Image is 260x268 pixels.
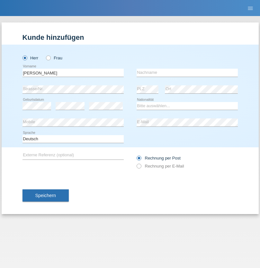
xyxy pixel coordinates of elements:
[137,156,181,160] label: Rechnung per Post
[137,156,141,164] input: Rechnung per Post
[46,56,50,60] input: Frau
[22,189,69,202] button: Speichern
[46,56,62,60] label: Frau
[22,56,39,60] label: Herr
[22,56,27,60] input: Herr
[247,5,254,12] i: menu
[35,193,56,198] span: Speichern
[137,164,141,172] input: Rechnung per E-Mail
[22,33,238,41] h1: Kunde hinzufügen
[244,6,257,10] a: menu
[137,164,184,169] label: Rechnung per E-Mail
